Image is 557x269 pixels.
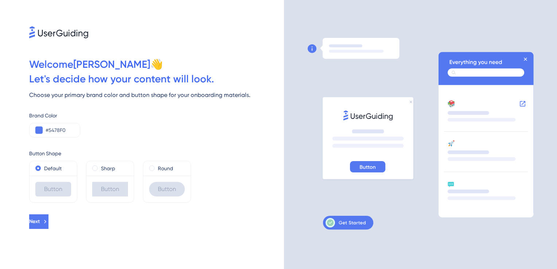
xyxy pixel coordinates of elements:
[29,217,40,226] span: Next
[158,164,173,173] label: Round
[29,91,284,100] div: Choose your primary brand color and button shape for your onboarding materials.
[35,182,71,196] div: Button
[29,214,48,229] button: Next
[29,111,284,120] div: Brand Color
[101,164,115,173] label: Sharp
[29,149,284,158] div: Button Shape
[149,182,185,196] div: Button
[92,182,128,196] div: Button
[29,57,284,72] div: Welcome [PERSON_NAME] 👋
[29,72,284,86] div: Let ' s decide how your content will look.
[44,164,62,173] label: Default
